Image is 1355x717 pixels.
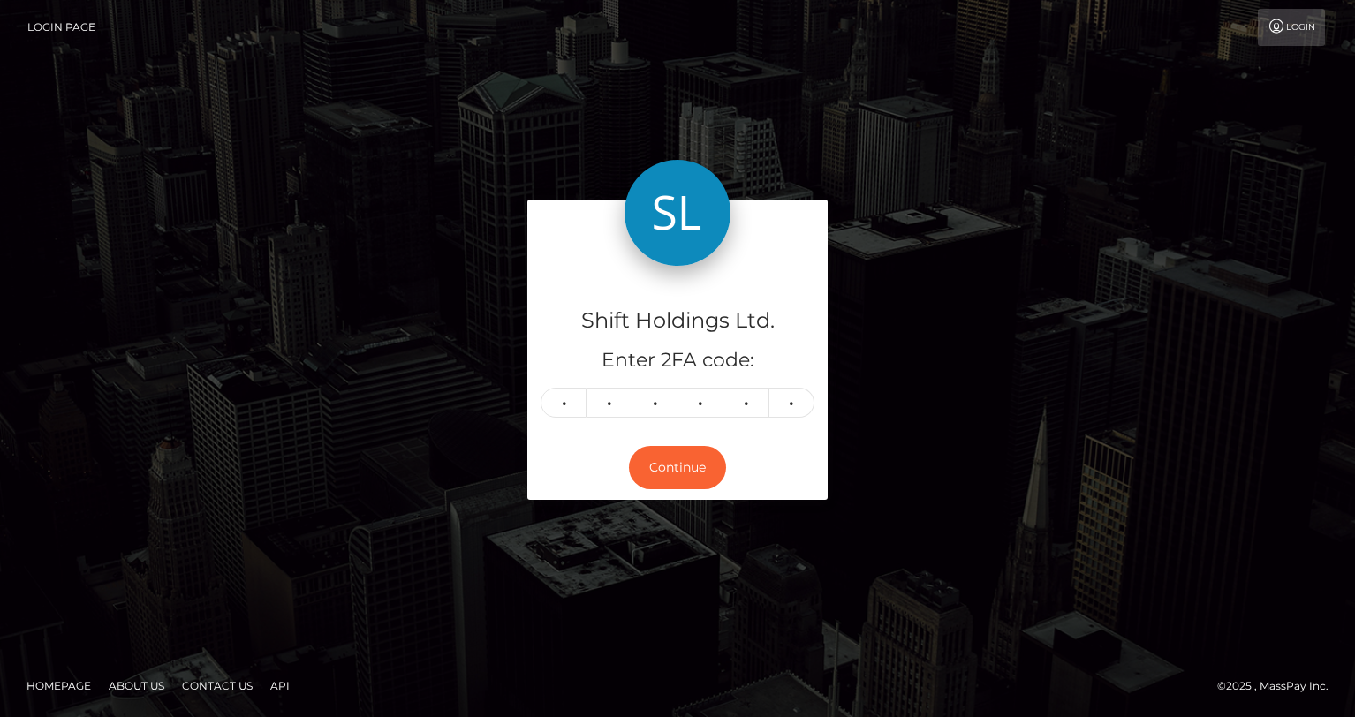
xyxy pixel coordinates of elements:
a: Contact Us [175,672,260,699]
img: Shift Holdings Ltd. [625,160,730,266]
h5: Enter 2FA code: [541,347,814,374]
a: API [263,672,297,699]
a: Login [1258,9,1325,46]
h4: Shift Holdings Ltd. [541,306,814,336]
button: Continue [629,446,726,489]
div: © 2025 , MassPay Inc. [1217,676,1342,696]
a: About Us [102,672,171,699]
a: Login Page [27,9,95,46]
a: Homepage [19,672,98,699]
